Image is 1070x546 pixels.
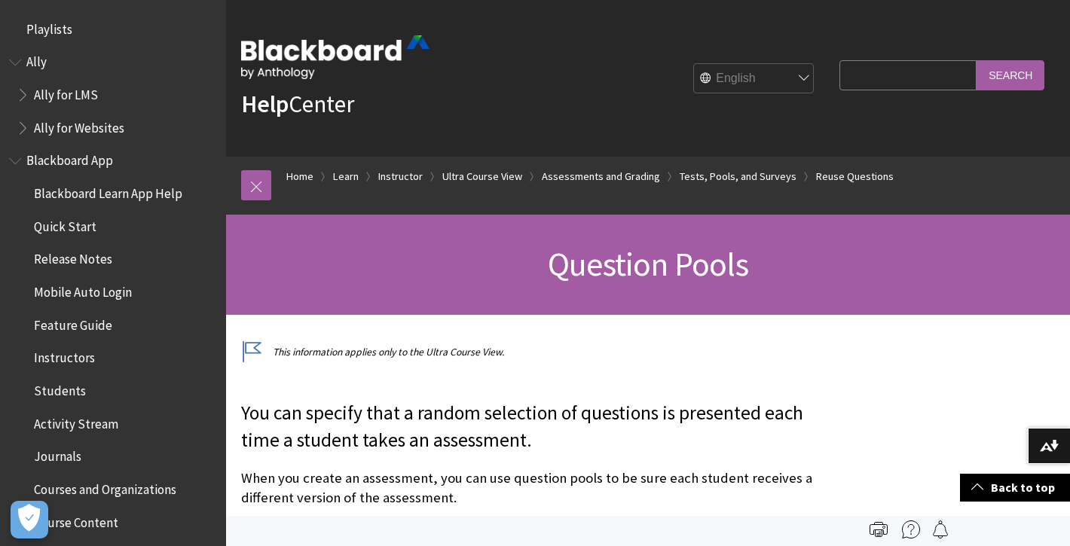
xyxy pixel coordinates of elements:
nav: Book outline for Playlists [9,17,217,42]
span: Playlists [26,17,72,37]
span: Ally for Websites [34,115,124,136]
span: Ally [26,50,47,70]
a: Home [286,167,313,186]
a: Instructor [378,167,423,186]
span: Blackboard App [26,148,113,169]
nav: Book outline for Anthology Ally Help [9,50,217,141]
span: Ally for LMS [34,82,98,102]
a: HelpCenter [241,89,354,119]
span: Question Pools [548,243,748,285]
span: Blackboard Learn App Help [34,181,182,201]
select: Site Language Selector [694,64,815,94]
input: Search [977,60,1044,90]
a: Assessments and Grading [542,167,660,186]
strong: Help [241,89,289,119]
p: This information applies only to the Ultra Course View. [241,345,832,359]
img: More help [902,520,920,538]
a: Learn [333,167,359,186]
p: You can specify that a random selection of questions is presented each time a student takes an as... [241,400,832,454]
span: Mobile Auto Login [34,279,132,300]
img: Blackboard by Anthology [241,35,430,79]
span: Release Notes [34,247,112,267]
span: Feature Guide [34,313,112,333]
button: Open Preferences [11,501,48,538]
a: Tests, Pools, and Surveys [680,167,796,186]
span: Journals [34,444,81,465]
span: Students [34,378,86,398]
a: Back to top [960,474,1070,502]
span: Quick Start [34,214,96,234]
p: When you create an assessment, you can use question pools to be sure each student receives a diff... [241,468,832,508]
a: Ultra Course View [442,167,522,186]
span: Activity Stream [34,411,118,432]
span: Instructors [34,346,95,366]
span: Course Content [34,510,118,530]
a: Reuse Questions [816,167,894,186]
span: Courses and Organizations [34,477,176,497]
img: Print [870,520,888,538]
img: Follow this page [931,520,949,538]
